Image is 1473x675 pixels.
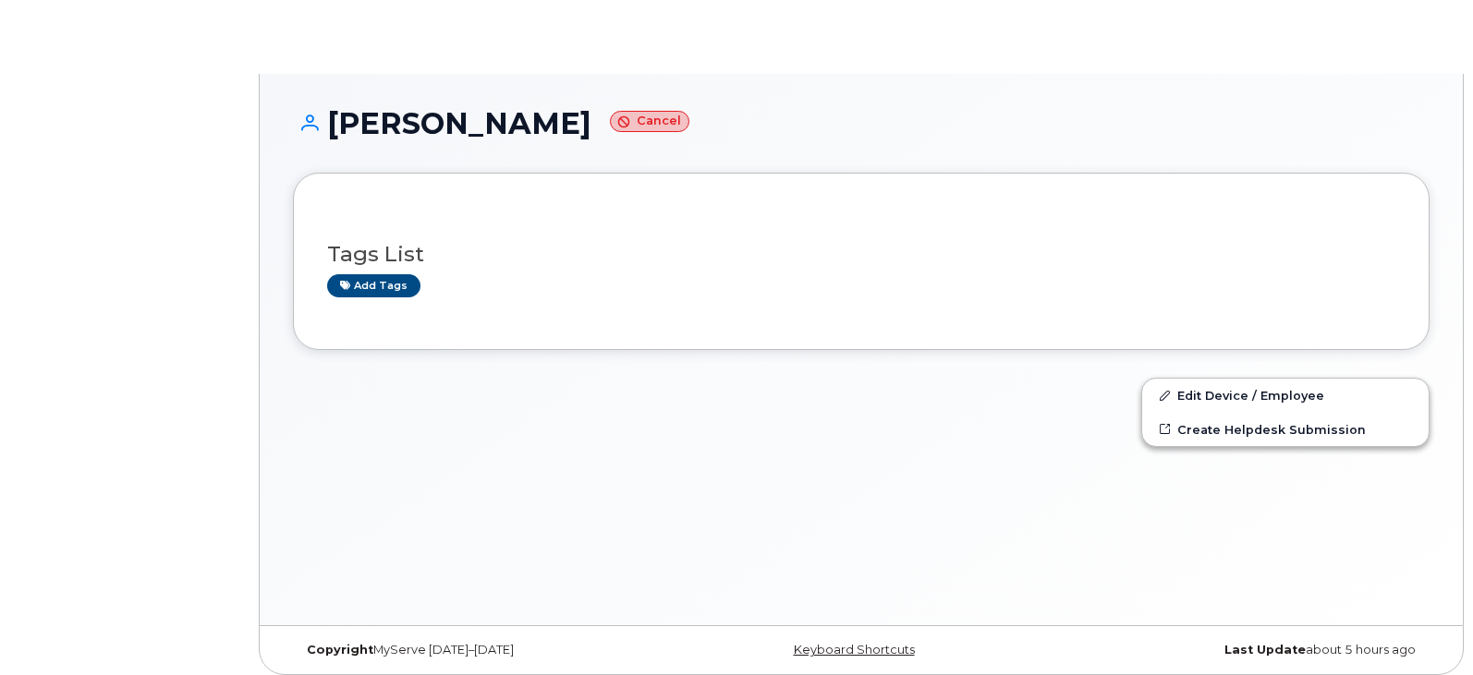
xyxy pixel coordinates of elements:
a: Add tags [327,274,420,297]
a: Keyboard Shortcuts [794,643,915,657]
a: Edit Device / Employee [1142,379,1429,412]
small: Cancel [610,111,689,132]
strong: Copyright [307,643,373,657]
h3: Tags List [327,243,1395,266]
div: MyServe [DATE]–[DATE] [293,643,672,657]
a: Create Helpdesk Submission [1142,413,1429,446]
h1: [PERSON_NAME] [293,107,1430,139]
div: about 5 hours ago [1051,643,1430,657]
strong: Last Update [1224,643,1306,657]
